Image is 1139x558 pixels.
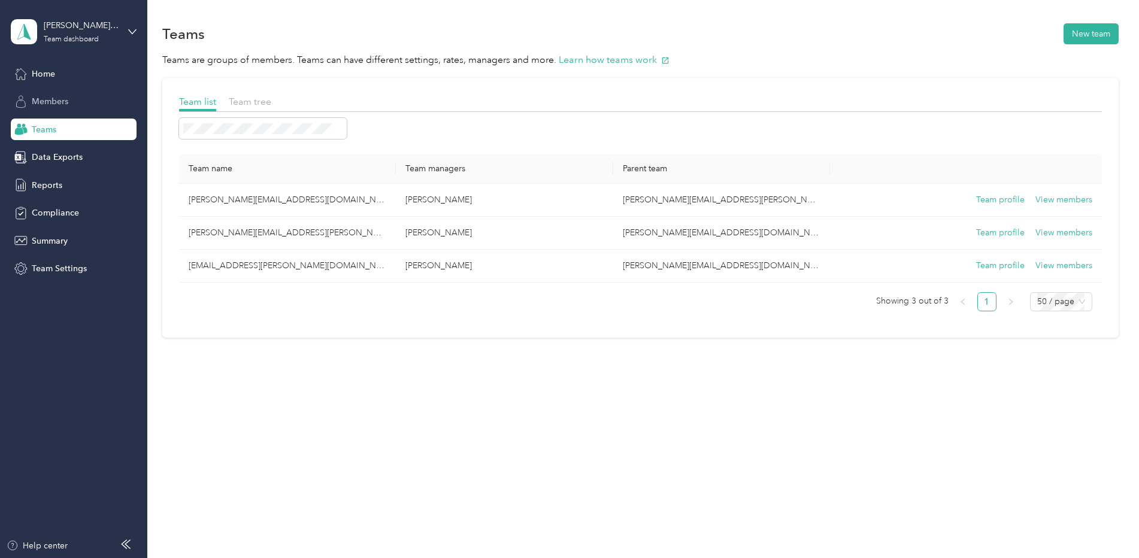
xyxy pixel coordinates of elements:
[1035,226,1092,239] button: View members
[32,123,56,136] span: Teams
[1072,491,1139,558] iframe: Everlance-gr Chat Button Frame
[32,95,68,108] span: Members
[179,250,396,283] td: orlando.martinez@convergint.com
[44,36,99,43] div: Team dashboard
[32,235,68,247] span: Summary
[179,96,216,107] span: Team list
[32,262,87,275] span: Team Settings
[32,207,79,219] span: Compliance
[32,179,62,192] span: Reports
[44,19,119,32] div: [PERSON_NAME][EMAIL_ADDRESS][DOMAIN_NAME]
[978,293,996,311] a: 1
[162,53,1119,68] p: Teams are groups of members. Teams can have different settings, rates, managers and more.
[179,184,396,217] td: marcus.means@convergint.com
[876,292,949,310] span: Showing 3 out of 3
[953,292,973,311] button: left
[32,68,55,80] span: Home
[1001,292,1020,311] button: right
[613,250,831,283] td: marcus.means@convergint.com
[229,96,271,107] span: Team tree
[179,154,396,184] th: Team name
[959,298,967,305] span: left
[1037,293,1085,311] span: 50 / page
[976,259,1025,272] button: Team profile
[613,184,831,217] td: elijah.stewart@convergint.com
[1007,298,1014,305] span: right
[1030,292,1092,311] div: Page Size
[396,154,613,184] th: Team managers
[405,259,604,272] p: [PERSON_NAME]
[162,28,205,40] h1: Teams
[976,226,1025,239] button: Team profile
[613,154,831,184] th: Parent team
[7,539,68,552] button: Help center
[405,193,604,207] p: [PERSON_NAME]
[613,217,831,250] td: marcus.means@convergint.com
[976,193,1025,207] button: Team profile
[405,226,604,239] p: [PERSON_NAME]
[953,292,973,311] li: Previous Page
[559,53,670,68] button: Learn how teams work
[1064,23,1119,44] button: New team
[32,151,83,163] span: Data Exports
[1035,259,1092,272] button: View members
[1035,193,1092,207] button: View members
[1001,292,1020,311] li: Next Page
[179,217,396,250] td: brian.nuss@convergint.com
[977,292,996,311] li: 1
